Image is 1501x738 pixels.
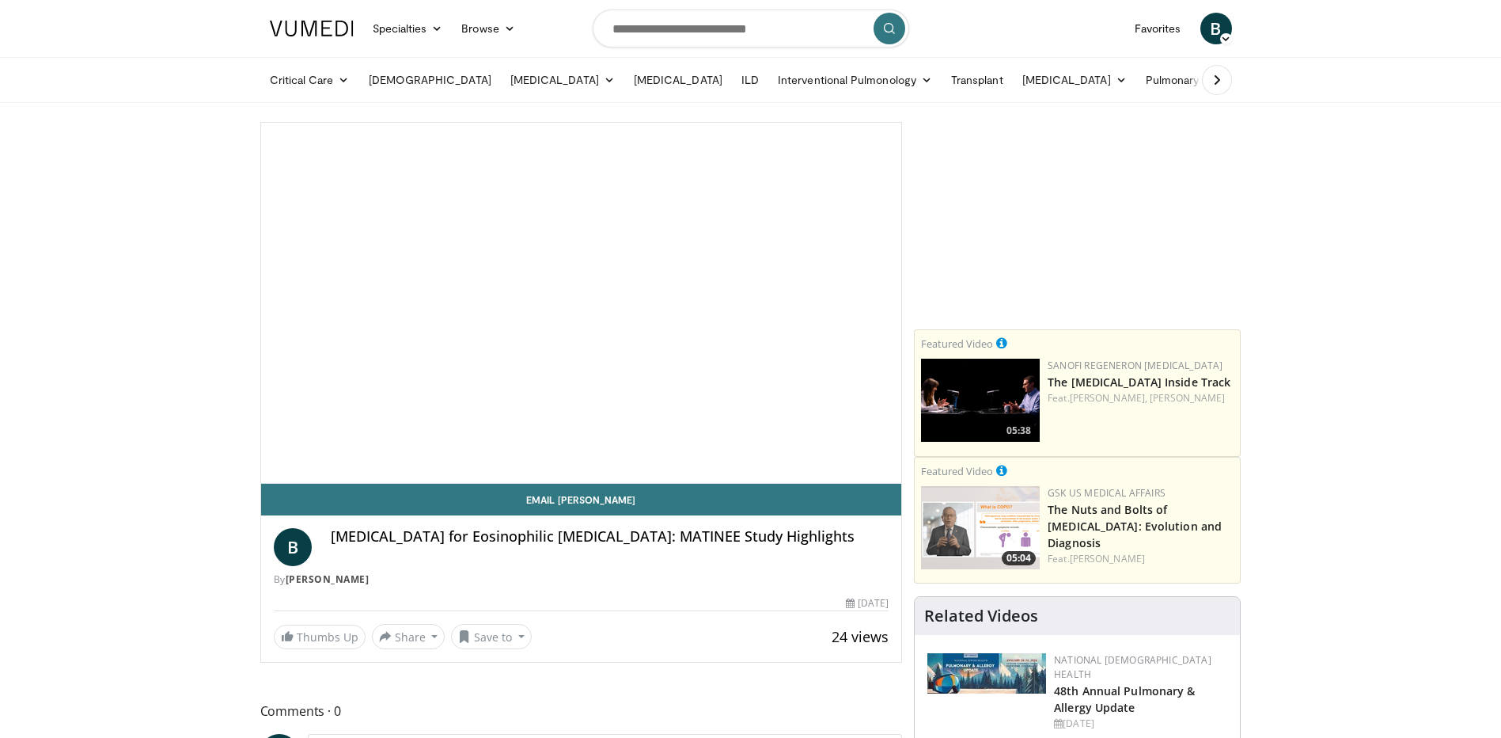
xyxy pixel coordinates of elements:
a: [MEDICAL_DATA] [1013,64,1136,96]
a: [PERSON_NAME], [1070,391,1147,405]
span: 05:38 [1002,424,1036,438]
iframe: Advertisement [959,122,1196,320]
a: Critical Care [260,64,359,96]
button: Share [372,624,445,649]
img: 64e8314d-0090-42e1-8885-f47de767bd23.png.150x105_q85_crop-smart_upscale.png [921,359,1040,442]
span: 24 views [832,627,889,646]
a: Transplant [942,64,1013,96]
img: b90f5d12-84c1-472e-b843-5cad6c7ef911.jpg.150x105_q85_autocrop_double_scale_upscale_version-0.2.jpg [927,653,1046,694]
span: 05:04 [1002,551,1036,565]
h4: Related Videos [924,607,1038,626]
a: [DEMOGRAPHIC_DATA] [359,64,501,96]
a: [MEDICAL_DATA] [501,64,624,96]
a: [PERSON_NAME] [1150,391,1225,405]
button: Save to [451,624,532,649]
a: [PERSON_NAME] [286,573,370,586]
div: [DATE] [1054,717,1227,731]
a: B [274,528,312,566]
video-js: Video Player [261,123,902,484]
a: ILD [732,64,768,96]
h4: [MEDICAL_DATA] for Eosinophilic [MEDICAL_DATA]: MATINEE Study Highlights [331,528,889,546]
div: Feat. [1048,552,1234,566]
small: Featured Video [921,337,993,351]
img: ee063798-7fd0-40de-9666-e00bc66c7c22.png.150x105_q85_crop-smart_upscale.png [921,486,1040,569]
a: Pulmonary Infection [1136,64,1273,96]
a: National [DEMOGRAPHIC_DATA] Health [1054,653,1211,681]
a: Thumbs Up [274,625,366,649]
a: B [1200,13,1232,44]
a: [PERSON_NAME] [1070,552,1145,565]
a: Browse [452,13,525,44]
a: 05:38 [921,359,1040,442]
span: Comments 0 [260,701,903,721]
small: Featured Video [921,464,993,478]
a: Sanofi Regeneron [MEDICAL_DATA] [1048,359,1222,372]
a: Interventional Pulmonology [768,64,942,96]
input: Search topics, interventions [593,10,909,48]
div: By [274,573,889,587]
a: [MEDICAL_DATA] [624,64,732,96]
a: Email [PERSON_NAME] [261,484,902,515]
a: GSK US Medical Affairs [1048,486,1166,500]
a: Specialties [363,13,453,44]
a: 48th Annual Pulmonary & Allergy Update [1054,683,1195,715]
a: The Nuts and Bolts of [MEDICAL_DATA]: Evolution and Diagnosis [1048,502,1222,550]
img: VuMedi Logo [270,21,354,36]
a: 05:04 [921,486,1040,569]
div: Feat. [1048,391,1234,405]
a: The [MEDICAL_DATA] Inside Track [1048,375,1230,390]
a: Favorites [1125,13,1191,44]
div: [DATE] [846,596,889,611]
